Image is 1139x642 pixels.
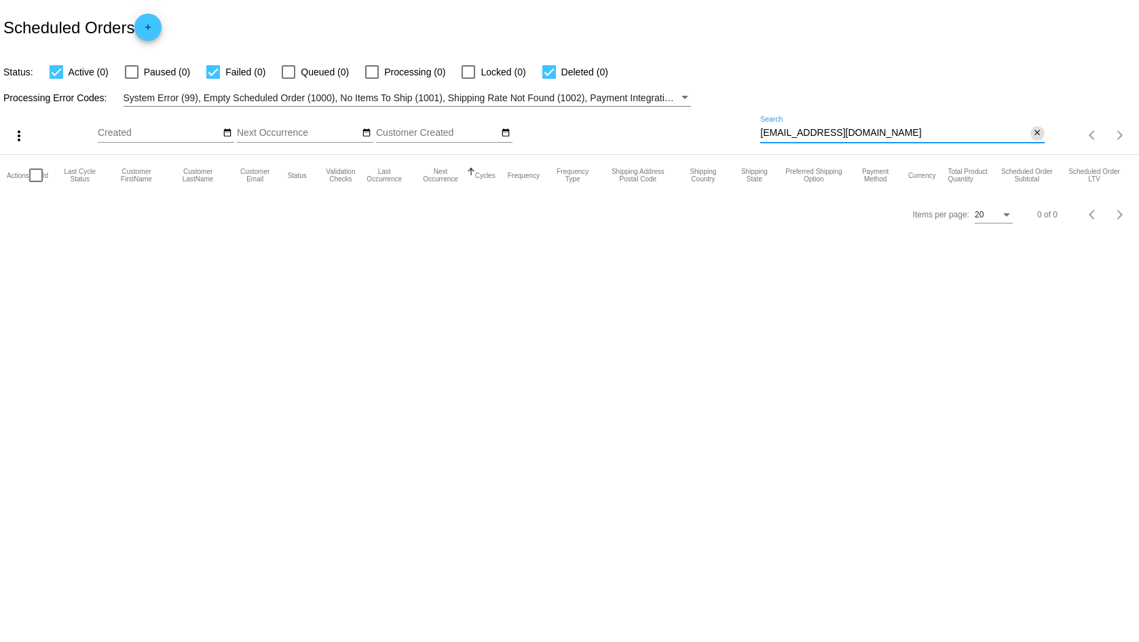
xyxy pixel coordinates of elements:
button: Change sorting for ShippingCountry [682,168,724,183]
span: Active (0) [69,64,109,80]
span: Locked (0) [481,64,525,80]
h2: Scheduled Orders [3,14,162,41]
input: Next Occurrence [237,128,359,139]
mat-header-cell: Validation Checks [319,155,362,196]
button: Change sorting for Cycles [475,171,496,179]
button: Change sorting for FrequencyType [552,168,593,183]
input: Created [98,128,220,139]
button: Change sorting for LastProcessingCycleId [60,168,99,183]
button: Change sorting for Status [287,171,306,179]
button: Change sorting for NextOccurrenceUtc [418,168,462,183]
button: Change sorting for LifetimeValue [1068,168,1120,183]
div: 0 of 0 [1037,210,1058,219]
mat-icon: date_range [223,128,232,139]
mat-icon: add [140,22,156,39]
mat-header-cell: Total Product Quantity [948,155,997,196]
button: Change sorting for CustomerLastName [173,168,222,183]
span: Failed (0) [225,64,265,80]
mat-header-cell: Actions [7,155,29,196]
button: Previous page [1079,122,1106,149]
button: Change sorting for CustomerFirstName [111,168,161,183]
button: Change sorting for CurrencyIso [908,171,936,179]
button: Change sorting for Subtotal [997,168,1056,183]
span: Queued (0) [301,64,349,80]
input: Customer Created [376,128,498,139]
button: Next page [1106,201,1134,228]
span: 20 [975,210,984,219]
span: Processing (0) [384,64,445,80]
button: Clear [1030,126,1045,141]
button: Next page [1106,122,1134,149]
mat-icon: date_range [362,128,371,139]
button: Change sorting for Frequency [508,171,540,179]
button: Change sorting for PreferredShippingOption [785,168,843,183]
div: Items per page: [913,210,969,219]
button: Change sorting for PaymentMethod.Type [855,168,896,183]
span: Processing Error Codes: [3,92,107,103]
button: Change sorting for Id [43,171,48,179]
button: Change sorting for LastOccurrenceUtc [362,168,406,183]
mat-select: Items per page: [975,211,1013,220]
mat-icon: close [1032,128,1042,139]
button: Change sorting for ShippingPostcode [605,168,670,183]
mat-icon: more_vert [11,128,27,144]
mat-icon: date_range [501,128,510,139]
mat-select: Filter by Processing Error Codes [124,90,692,107]
input: Search [760,128,1030,139]
button: Previous page [1079,201,1106,228]
button: Change sorting for CustomerEmail [235,168,276,183]
span: Paused (0) [144,64,190,80]
button: Change sorting for ShippingState [736,168,772,183]
span: Deleted (0) [561,64,608,80]
span: Status: [3,67,33,77]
